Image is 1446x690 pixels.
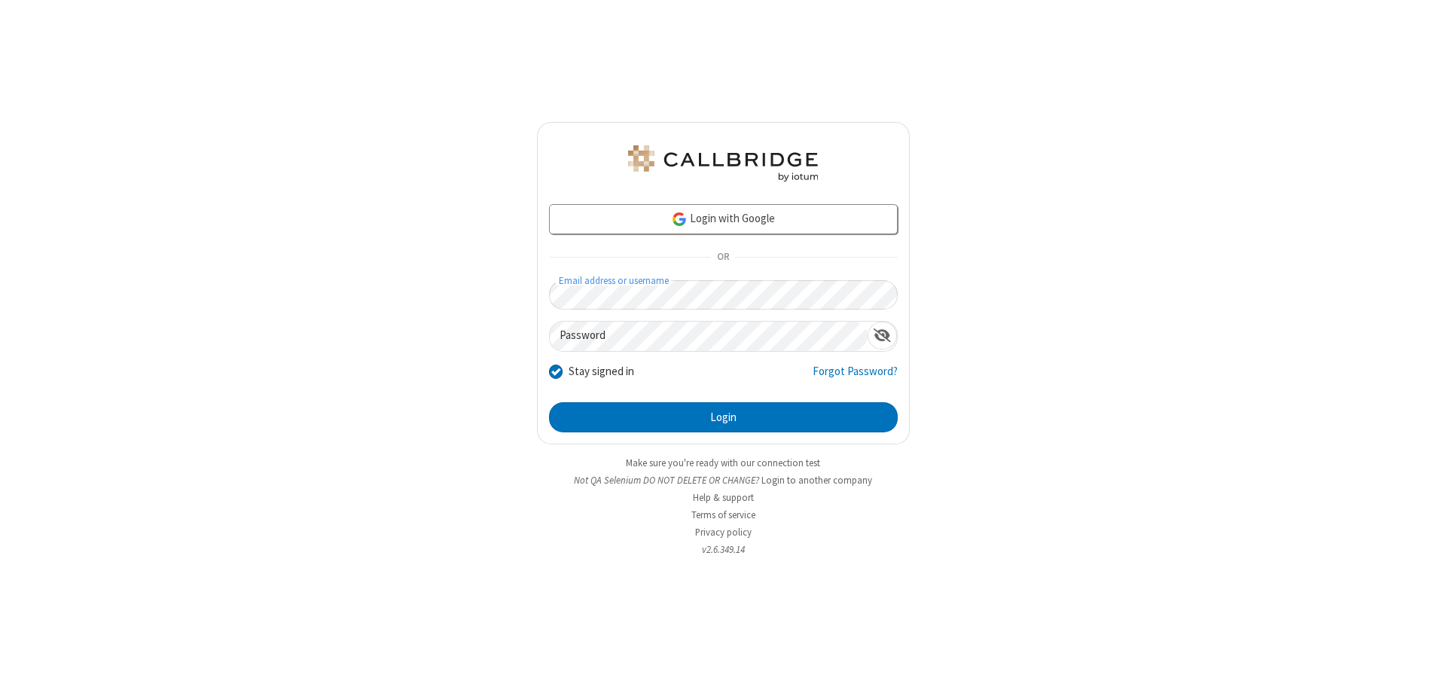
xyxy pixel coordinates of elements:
span: OR [711,247,735,268]
button: Login to another company [761,473,872,487]
iframe: Chat [1408,651,1435,679]
a: Forgot Password? [813,363,898,392]
li: v2.6.349.14 [537,542,910,557]
a: Privacy policy [695,526,752,539]
a: Login with Google [549,204,898,234]
img: QA Selenium DO NOT DELETE OR CHANGE [625,145,821,182]
li: Not QA Selenium DO NOT DELETE OR CHANGE? [537,473,910,487]
a: Terms of service [691,508,755,521]
label: Stay signed in [569,363,634,380]
a: Help & support [693,491,754,504]
button: Login [549,402,898,432]
input: Email address or username [549,280,898,310]
img: google-icon.png [671,211,688,227]
input: Password [550,322,868,351]
div: Show password [868,322,897,350]
a: Make sure you're ready with our connection test [626,456,820,469]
